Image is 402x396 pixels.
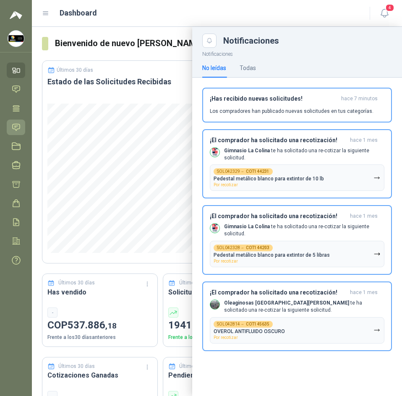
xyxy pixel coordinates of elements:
button: ¡El comprador ha solicitado una recotización!hace 1 mes Company LogoGimnasio La Colina te ha soli... [202,205,392,275]
button: ¡El comprador ha solicitado una recotización!hace 1 mes Company LogoGimnasio La Colina te ha soli... [202,129,392,199]
img: Company Logo [210,224,219,233]
h1: Dashboard [60,7,97,19]
button: SOL042328→COT144203Pedestal metálico blanco para extintor de 5 librasPor recotizar [210,241,384,267]
h3: ¡Has recibido nuevas solicitudes! [210,95,338,102]
button: ¡Has recibido nuevas solicitudes!hace 7 minutos Los compradores han publicado nuevas solicitudes ... [202,88,392,122]
img: Company Logo [8,31,24,47]
p: Pedestal metálico blanco para extintor de 5 libras [214,252,330,258]
b: Oleaginosas [GEOGRAPHIC_DATA][PERSON_NAME] [224,300,349,306]
button: ¡El comprador ha solicitado una recotización!hace 1 mes Company LogoOleaginosas [GEOGRAPHIC_DATA]... [202,281,392,351]
p: te ha solicitado una re-cotizar la siguiente solicitud. [224,300,384,314]
div: SOL042328 → [214,245,273,251]
span: hace 1 mes [350,137,378,144]
div: SOL042329 → [214,168,273,175]
h3: ¡El comprador ha solicitado una recotización! [210,137,347,144]
b: COT145635 [246,322,269,326]
h3: ¡El comprador ha solicitado una recotización! [210,289,347,296]
button: Close [202,34,217,48]
p: Pedestal metálico blanco para extintor de 10 lb [214,176,324,182]
div: Todas [240,63,256,73]
img: Logo peakr [10,10,22,20]
p: te ha solicitado una re-cotizar la siguiente solicitud. [224,223,384,237]
span: Por recotizar [214,335,238,340]
p: Los compradores han publicado nuevas solicitudes en tus categorías. [210,107,373,115]
div: Notificaciones [223,36,392,45]
b: Gimnasio La Colina [224,224,270,229]
button: SOL042814→COT145635OVEROL ANTIFLUIDO OSCUROPor recotizar [210,317,384,344]
span: hace 1 mes [350,213,378,220]
div: No leídas [202,63,226,73]
span: 4 [385,4,394,12]
img: Company Logo [210,300,219,309]
b: COT144231 [246,169,269,174]
span: hace 1 mes [350,289,378,296]
p: te ha solicitado una re-cotizar la siguiente solicitud. [224,147,384,162]
p: OVEROL ANTIFLUIDO OSCURO [214,328,285,334]
b: Gimnasio La Colina [224,148,270,154]
span: hace 7 minutos [341,95,378,102]
button: 4 [377,6,392,21]
span: Por recotizar [214,259,238,263]
img: Company Logo [210,148,219,157]
h3: ¡El comprador ha solicitado una recotización! [210,213,347,220]
div: SOL042814 → [214,321,273,328]
b: COT144203 [246,246,269,250]
button: SOL042329→COT144231Pedestal metálico blanco para extintor de 10 lbPor recotizar [210,164,384,191]
p: Notificaciones [192,48,402,58]
span: Por recotizar [214,182,238,187]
